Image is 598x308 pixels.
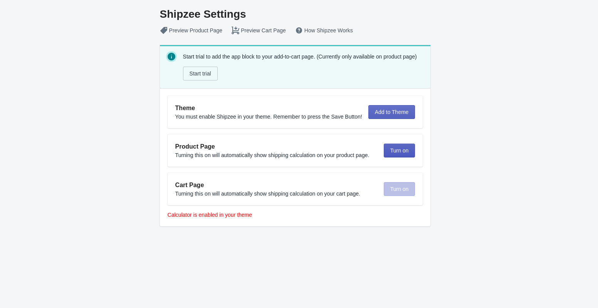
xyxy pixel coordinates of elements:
span: Turn on [390,147,409,154]
button: Add to Theme [368,105,415,119]
h2: Cart Page [175,181,378,190]
div: Start trial to add the app block to your add-to-cart page. (Currently only available on product p... [183,51,425,82]
p: Calculator is enabled in your theme [168,211,423,219]
span: Remember to press the Save Button! [273,114,362,120]
span: Add to Theme [375,109,409,115]
h2: Product Page [175,142,378,151]
h1: Shipzee Settings [160,8,423,20]
button: Preview Cart Page [227,23,291,37]
button: Turn on [384,144,415,157]
h2: Theme [175,104,362,113]
span: Turning this on will automatically show shipping calculation on your product page. [175,152,370,158]
span: You must enable Shipzee in your theme. [175,114,272,120]
span: Turning this on will automatically show shipping calculation on your cart page. [175,191,360,197]
span: Start trial [190,70,211,77]
button: Preview Product Page [155,23,227,37]
button: How Shipzee Works [291,23,358,37]
button: Start trial [183,67,218,80]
